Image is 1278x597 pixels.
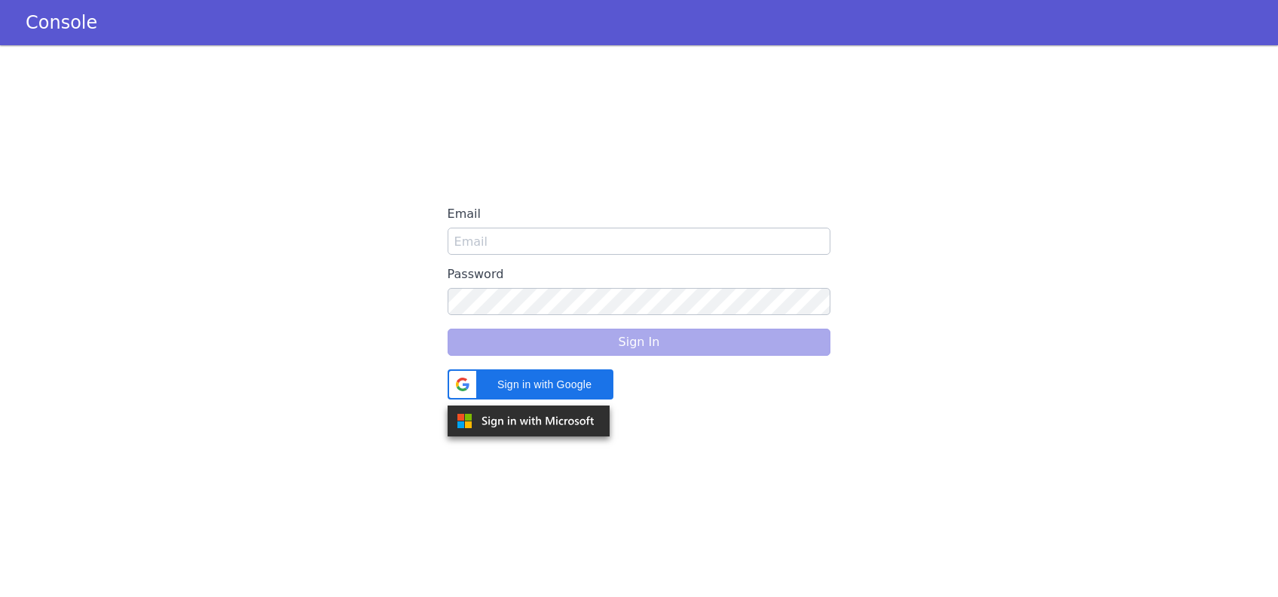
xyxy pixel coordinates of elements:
[8,12,115,33] a: Console
[448,369,613,400] div: Sign in with Google
[448,261,831,288] label: Password
[448,228,831,255] input: Email
[448,406,610,436] img: azure.svg
[448,201,831,228] label: Email
[485,377,604,393] span: Sign in with Google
